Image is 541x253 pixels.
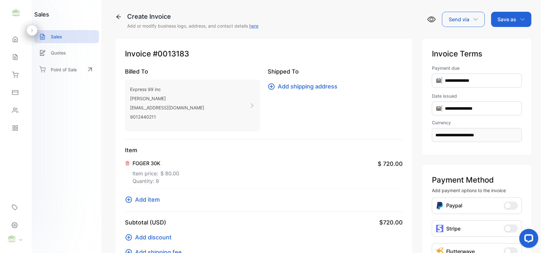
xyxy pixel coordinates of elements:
[432,93,522,99] label: Date issued
[125,48,403,60] p: Invoice
[378,159,403,168] span: $ 720.00
[135,195,160,204] span: Add item
[432,65,522,71] label: Payment due
[432,119,522,126] label: Currency
[125,146,403,154] p: Item
[135,233,172,242] span: Add discount
[432,48,522,60] p: Invoice Terms
[133,177,179,185] p: Quantity: 9
[11,8,21,18] img: logo
[125,218,166,227] p: Subtotal (USD)
[51,49,66,56] p: Quotes
[130,85,204,94] p: Express 99 inc
[7,234,16,244] img: profile
[51,66,77,73] p: Point of Sale
[498,16,516,23] p: Save as
[153,48,189,60] span: #0013183
[127,23,258,29] p: Add or modify business logo, address, and contact details
[446,225,460,232] p: Stripe
[127,12,258,21] div: Create Invoice
[133,159,179,167] p: FOGER 30K
[125,195,164,204] button: Add item
[432,187,522,194] p: Add payment options to the invoice
[446,202,462,210] p: Paypal
[130,103,204,112] p: [EMAIL_ADDRESS][DOMAIN_NAME]
[34,30,99,43] a: Sales
[34,62,99,76] a: Point of Sale
[130,94,204,103] p: [PERSON_NAME]
[436,225,444,232] img: icon
[125,67,260,76] p: Billed To
[160,170,179,177] span: $ 80.00
[268,67,403,76] p: Shipped To
[130,112,204,121] p: 9012440211
[491,12,531,27] button: Save as
[442,12,485,27] button: Send via
[34,10,49,19] h1: sales
[449,16,469,23] p: Send via
[379,218,403,227] span: $720.00
[34,46,99,59] a: Quotes
[249,23,258,29] a: here
[278,82,337,91] span: Add shipping address
[125,233,175,242] button: Add discount
[268,82,341,91] button: Add shipping address
[432,174,522,186] p: Payment Method
[51,33,62,40] p: Sales
[133,167,179,177] p: Item price:
[436,202,444,210] img: Icon
[514,226,541,253] iframe: LiveChat chat widget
